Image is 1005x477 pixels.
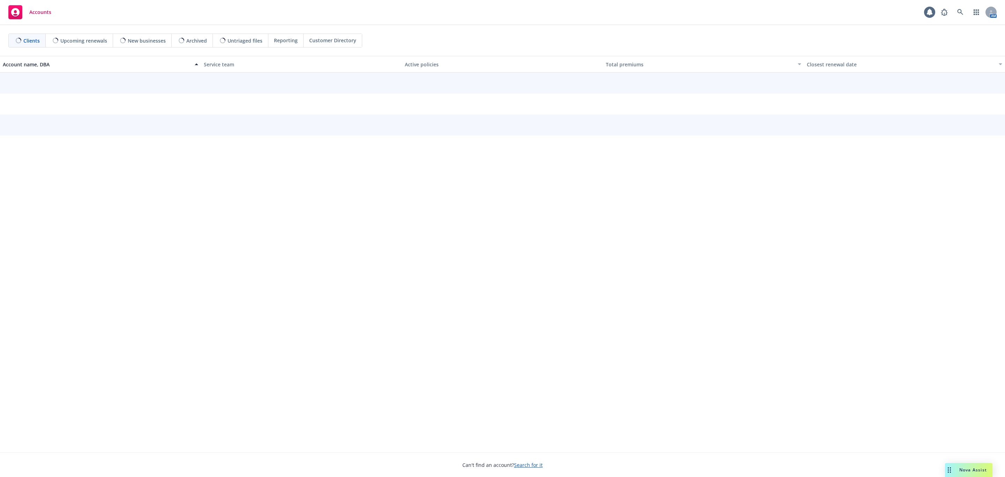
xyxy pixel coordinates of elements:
[29,9,51,15] span: Accounts
[606,61,794,68] div: Total premiums
[3,61,191,68] div: Account name, DBA
[807,61,995,68] div: Closest renewal date
[309,37,356,44] span: Customer Directory
[804,56,1005,73] button: Closest renewal date
[402,56,603,73] button: Active policies
[969,5,983,19] a: Switch app
[204,61,399,68] div: Service team
[201,56,402,73] button: Service team
[462,461,543,469] span: Can't find an account?
[274,37,298,44] span: Reporting
[128,37,166,44] span: New businesses
[23,37,40,44] span: Clients
[186,37,207,44] span: Archived
[228,37,262,44] span: Untriaged files
[405,61,600,68] div: Active policies
[937,5,951,19] a: Report a Bug
[60,37,107,44] span: Upcoming renewals
[959,467,987,473] span: Nova Assist
[514,462,543,468] a: Search for it
[603,56,804,73] button: Total premiums
[945,463,954,477] div: Drag to move
[953,5,967,19] a: Search
[945,463,992,477] button: Nova Assist
[6,2,54,22] a: Accounts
